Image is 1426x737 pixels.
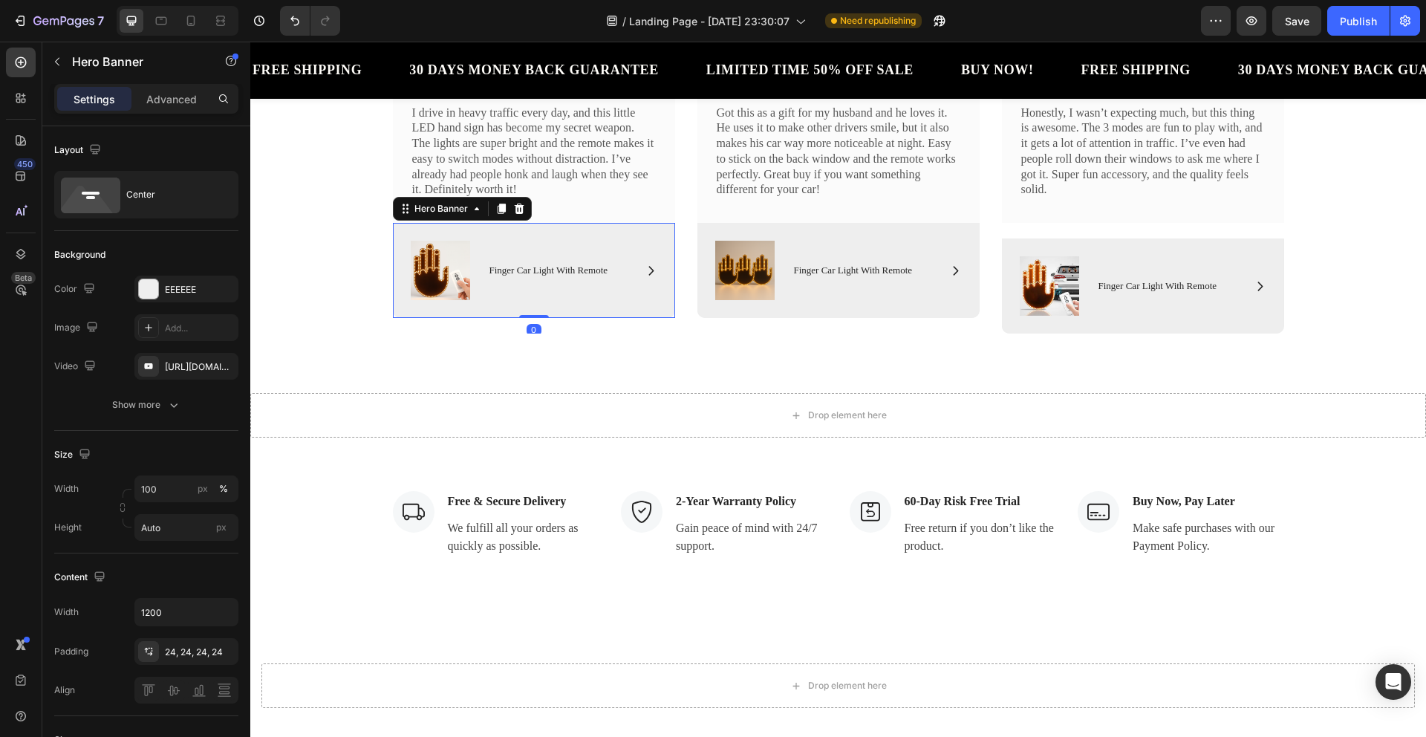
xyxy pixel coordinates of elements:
div: Rich Text Editor. Editing area: main [238,221,388,237]
p: Gain peace of mind with 24/7 support. [426,478,576,513]
div: Drop element here [558,368,637,380]
button: Save [1272,6,1321,36]
div: Width [54,605,79,619]
div: Publish [1340,13,1377,29]
p: Make safe purchases with our Payment Policy. [882,478,1032,513]
p: I drive in heavy traffic every day, and this little LED hand sign has become my secret weapon. Th... [162,64,406,157]
button: 7 [6,6,111,36]
span: px [216,522,227,533]
button: px [215,480,232,498]
p: Free return if you don’t like the product. [654,478,804,513]
span: Need republishing [840,14,916,27]
p: 2-Year Warranty Policy [426,451,576,469]
span: Save [1285,15,1309,27]
img: Alt Image [599,449,641,491]
div: Add... [165,322,235,335]
input: Auto [135,599,238,626]
div: Undo/Redo [280,6,340,36]
div: Padding [54,645,88,658]
div: Hero Banner [161,160,221,174]
p: Free & Secure Delivery [198,451,348,469]
label: Width [54,482,79,496]
div: % [219,482,228,496]
div: Size [54,445,94,465]
div: Show more [112,397,181,412]
img: Alt Image [371,449,412,491]
p: 60-Day Risk Free Trial [654,451,804,469]
div: 24, 24, 24, 24 [165,646,235,659]
div: Layout [54,140,104,160]
div: 0 [276,282,291,294]
p: Finger Car Light With Remote [544,223,691,236]
button: Show more [54,392,238,418]
img: gempages_580435488247120467-fccafcc2-8145-422b-aee5-15198de99790.png [160,199,220,259]
div: Open Intercom Messenger [1375,664,1411,700]
p: Advanced [146,91,197,107]
div: 30 DAYS MONEY BACK GUARANTEE [986,18,1239,39]
div: Align [54,684,75,697]
div: Image [54,318,101,338]
p: Buy Now, Pay Later [882,451,1032,469]
p: We fulfill all your orders as quickly as possible. [198,478,348,513]
p: Finger Car Light With Remote [848,238,996,251]
div: Content [54,568,108,588]
div: [URL][DOMAIN_NAME] [165,360,235,374]
label: Height [54,521,82,534]
p: 7 [97,12,104,30]
img: gempages_580435488247120467-e7450455-efb0-4d2a-9c3d-784edf8fbc30.png [465,199,524,259]
div: Center [126,178,217,212]
button: Publish [1327,6,1390,36]
div: Background [54,248,105,262]
input: px% [134,475,238,502]
p: Hero Banner [72,53,198,71]
input: px [134,514,238,541]
div: Video [54,357,99,377]
div: Rich Text Editor. Editing area: main [847,237,997,253]
iframe: To enrich screen reader interactions, please activate Accessibility in Grammarly extension settings [250,42,1426,737]
button: % [194,480,212,498]
p: Settings [74,91,115,107]
p: Got this as a gift for my husband and he loves it. He uses it to make other drivers smile, but it... [466,64,710,157]
img: gempages_580435488247120467-eabe1a0c-aa1e-4462-91e9-7e68b33429cf.webp [769,215,829,274]
span: Landing Page - [DATE] 23:30:07 [629,13,789,29]
span: / [622,13,626,29]
div: 450 [14,158,36,170]
div: Drop element here [558,638,637,650]
div: EEEEEE [165,283,235,296]
img: Alt Image [827,449,869,491]
div: Rich Text Editor. Editing area: main [542,221,693,237]
img: Alt Image [143,449,184,491]
p: Finger Car Light With Remote [239,223,387,236]
p: Honestly, I wasn’t expecting much, but this thing is awesome. The 3 modes are fun to play with, a... [771,64,1015,157]
div: px [198,482,208,496]
div: Beta [11,272,36,284]
div: Color [54,279,98,299]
